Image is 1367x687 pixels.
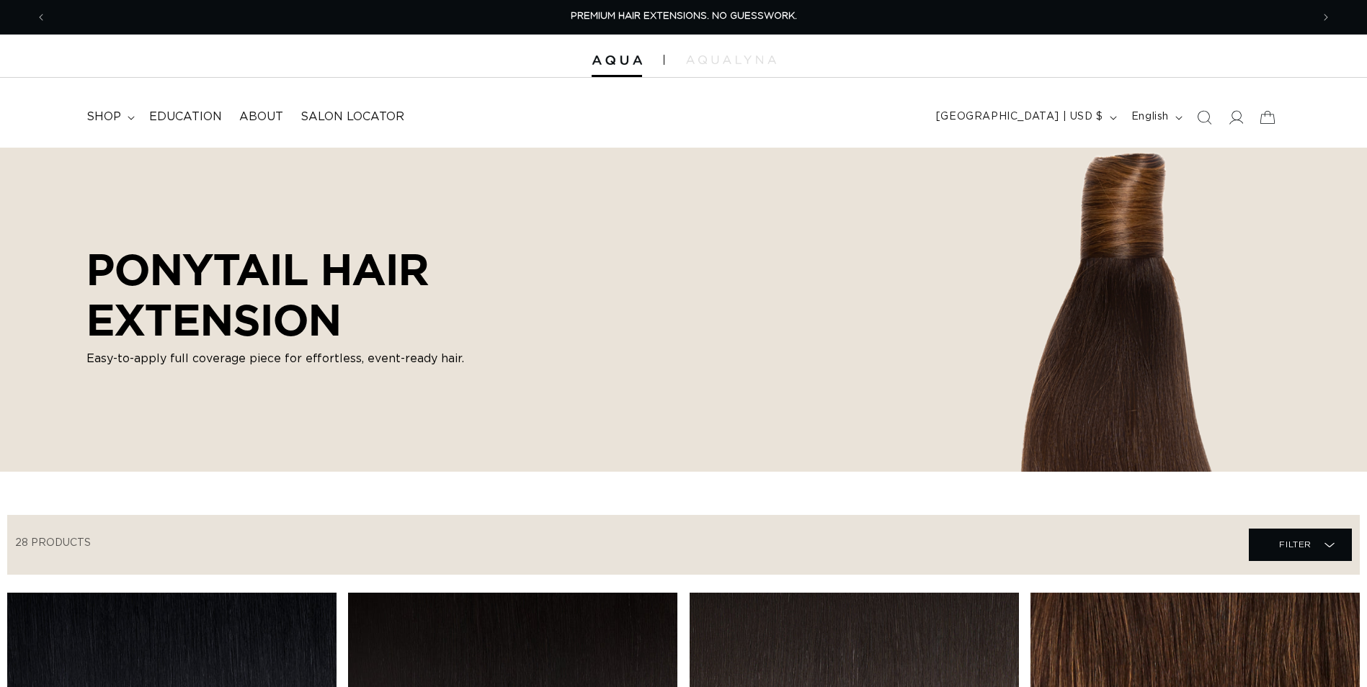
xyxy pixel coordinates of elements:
[571,12,797,21] span: PREMIUM HAIR EXTENSIONS. NO GUESSWORK.
[86,109,121,125] span: shop
[25,4,57,31] button: Previous announcement
[1279,531,1312,558] span: Filter
[927,104,1123,131] button: [GEOGRAPHIC_DATA] | USD $
[292,101,413,133] a: Salon Locator
[686,55,776,64] img: aqualyna.com
[1188,102,1220,133] summary: Search
[15,538,91,548] span: 28 products
[936,109,1103,125] span: [GEOGRAPHIC_DATA] | USD $
[592,55,642,66] img: Aqua Hair Extensions
[1123,104,1188,131] button: English
[86,351,634,368] p: Easy-to-apply full coverage piece for effortless, event-ready hair.
[231,101,292,133] a: About
[1131,109,1169,125] span: English
[300,109,404,125] span: Salon Locator
[141,101,231,133] a: Education
[1310,4,1342,31] button: Next announcement
[239,109,283,125] span: About
[78,101,141,133] summary: shop
[1249,529,1352,561] summary: Filter
[86,244,634,344] h2: PONYTAIL HAIR EXTENSION
[149,109,222,125] span: Education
